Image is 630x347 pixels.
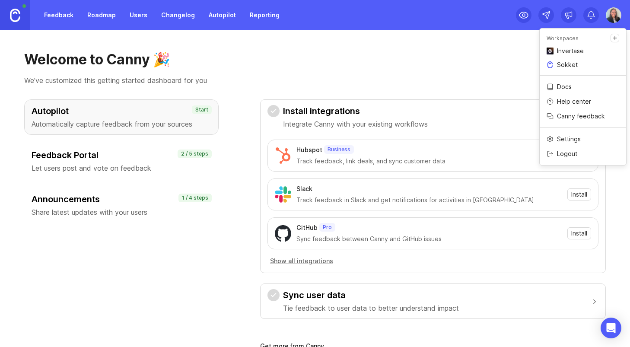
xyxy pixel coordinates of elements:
[24,143,219,179] button: Feedback PortalLet users post and vote on feedback2 / 5 steps
[557,83,572,91] p: Docs
[245,7,285,23] a: Reporting
[267,100,598,134] button: Install integrationsIntegrate Canny with your existing workflows
[296,195,562,205] div: Track feedback in Slack and get notifications for activities in [GEOGRAPHIC_DATA]
[296,184,312,194] div: Slack
[540,44,626,58] a: Invertase
[32,163,211,173] p: Let users post and vote on feedback
[296,156,562,166] div: Track feedback, link deals, and sync customer data
[32,207,211,217] p: Share latest updates with your users
[156,7,200,23] a: Changelog
[82,7,121,23] a: Roadmap
[323,224,332,231] p: Pro
[547,35,579,42] p: Workspaces
[567,188,591,201] button: Install
[32,149,211,161] h3: Feedback Portal
[267,284,598,318] button: Sync user dataTie feedback to user data to better understand impact
[328,146,350,153] p: Business
[10,9,20,22] img: Canny Home
[296,223,318,232] div: GitHub
[283,289,459,301] h3: Sync user data
[283,303,459,313] p: Tie feedback to user data to better understand impact
[567,227,591,239] button: Install
[267,256,336,266] button: Show all integrations
[24,99,219,135] button: AutopilotAutomatically capture feedback from your sourcesStart
[24,75,606,86] p: We've customized this getting started dashboard for you
[571,190,587,199] span: Install
[557,60,578,69] p: Sokket
[557,135,581,143] p: Settings
[275,186,291,203] img: Slack
[296,145,322,155] div: Hubspot
[124,7,153,23] a: Users
[540,80,626,94] a: Docs
[611,34,619,42] a: Create a new workspace
[267,134,598,273] div: Install integrationsIntegrate Canny with your existing workflows
[571,229,587,238] span: Install
[283,105,428,117] h3: Install integrations
[275,147,291,164] img: Hubspot
[540,109,626,123] a: Canny feedback
[283,119,428,129] p: Integrate Canny with your existing workflows
[557,150,577,158] p: Logout
[296,234,562,244] div: Sync feedback between Canny and GitHub issues
[24,188,219,223] button: AnnouncementsShare latest updates with your users1 / 4 steps
[182,194,208,201] p: 1 / 4 steps
[540,95,626,108] a: Help center
[32,105,211,117] h3: Autopilot
[267,256,598,266] a: Show all integrations
[275,225,291,242] img: GitHub
[601,318,621,338] div: Open Intercom Messenger
[195,106,208,113] p: Start
[557,97,591,106] p: Help center
[557,112,605,121] p: Canny feedback
[32,119,211,129] p: Automatically capture feedback from your sources
[181,150,208,157] p: 2 / 5 steps
[606,7,621,23] img: Alex Duke
[557,47,584,55] p: Invertase
[540,132,626,146] a: Settings
[204,7,241,23] a: Autopilot
[540,58,626,72] a: Sokket
[32,193,211,205] h3: Announcements
[39,7,79,23] a: Feedback
[24,51,606,68] h1: Welcome to Canny 🎉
